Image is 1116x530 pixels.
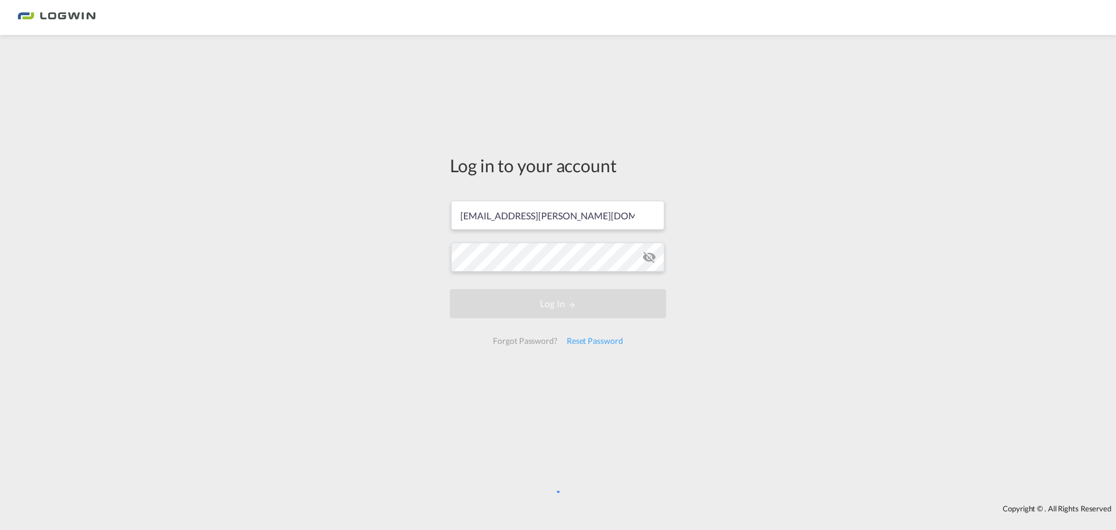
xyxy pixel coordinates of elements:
input: Enter email/phone number [451,201,664,230]
div: Forgot Password? [488,330,561,351]
div: Reset Password [562,330,628,351]
md-icon: icon-eye-off [642,250,656,264]
div: Log in to your account [450,153,666,177]
img: bc73a0e0d8c111efacd525e4c8ad7d32.png [17,5,96,31]
button: LOGIN [450,289,666,318]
